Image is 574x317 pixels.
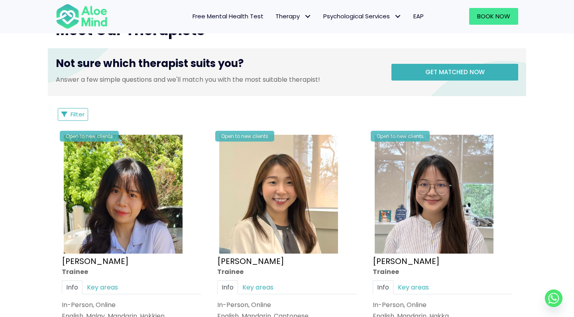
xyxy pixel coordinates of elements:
span: Filter [71,110,85,118]
a: Get matched now [391,64,518,81]
nav: Menu [118,8,430,25]
a: [PERSON_NAME] [62,255,129,266]
span: Meet Our Therapists [56,20,205,40]
a: Key areas [83,280,122,294]
img: Aloe mind Logo [56,3,108,30]
a: Psychological ServicesPsychological Services: submenu [317,8,407,25]
button: Filter Listings [58,108,88,121]
span: Therapy [275,12,311,20]
div: In-Person, Online [217,300,357,309]
a: Key areas [238,280,278,294]
a: Book Now [469,8,518,25]
div: Trainee [217,267,357,276]
a: [PERSON_NAME] [217,255,284,266]
a: Info [62,280,83,294]
a: Whatsapp [545,289,562,307]
img: IMG_3049 – Joanne Lee [375,135,493,254]
span: EAP [413,12,424,20]
div: Open to new clients [215,131,274,142]
a: Free Mental Health Test [187,8,269,25]
div: In-Person, Online [62,300,201,309]
a: TherapyTherapy: submenu [269,8,317,25]
p: Answer a few simple questions and we'll match you with the most suitable therapist! [56,75,379,84]
div: Trainee [373,267,512,276]
div: Open to new clients [60,131,119,142]
span: Therapy: submenu [302,11,313,22]
span: Psychological Services: submenu [392,11,403,22]
a: EAP [407,8,430,25]
a: Info [217,280,238,294]
a: Key areas [393,280,433,294]
div: In-Person, Online [373,300,512,309]
h3: Not sure which therapist suits you? [56,56,379,75]
span: Psychological Services [323,12,401,20]
span: Free Mental Health Test [193,12,263,20]
img: IMG_1660 – Tracy Kwah [219,135,338,254]
img: Aloe Mind Profile Pic – Christie Yong Kar Xin [64,135,183,254]
span: Book Now [477,12,510,20]
a: Info [373,280,393,294]
span: Get matched now [425,68,485,76]
a: [PERSON_NAME] [373,255,440,266]
div: Trainee [62,267,201,276]
div: Open to new clients [371,131,430,142]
